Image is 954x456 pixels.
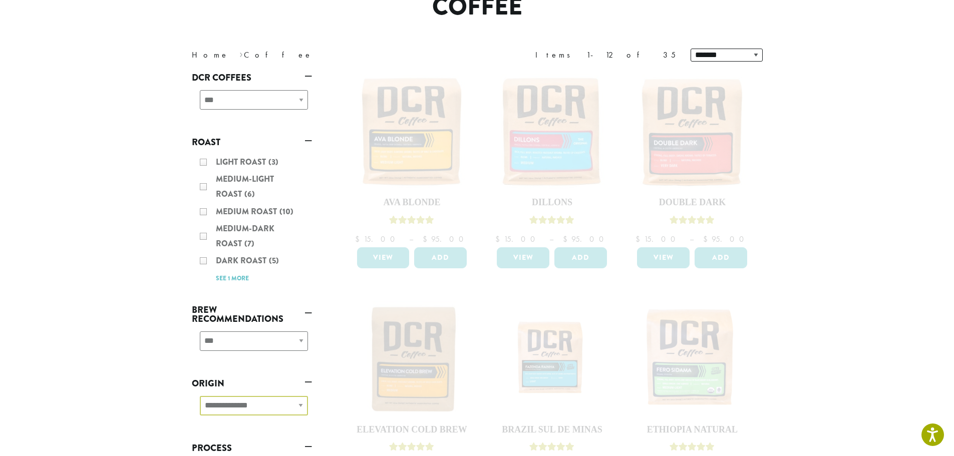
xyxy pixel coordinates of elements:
div: DCR Coffees [192,86,312,122]
a: Roast [192,134,312,151]
a: Home [192,50,229,60]
div: Origin [192,392,312,427]
div: Roast [192,151,312,289]
a: Origin [192,375,312,392]
span: › [239,46,243,61]
a: DCR Coffees [192,69,312,86]
nav: Breadcrumb [192,49,462,61]
div: Brew Recommendations [192,327,312,363]
a: Brew Recommendations [192,301,312,327]
div: Items 1-12 of 35 [535,49,676,61]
